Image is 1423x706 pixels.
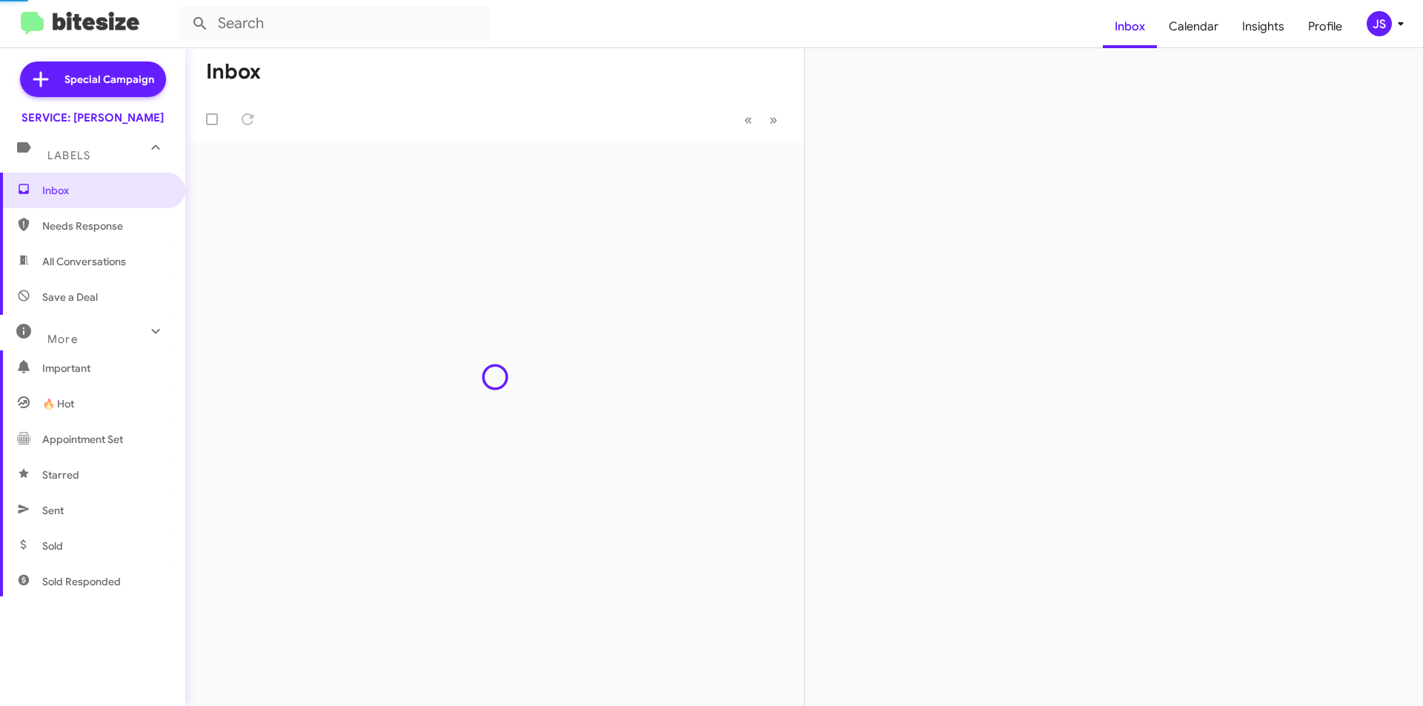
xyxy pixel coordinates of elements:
[736,104,786,135] nav: Page navigation example
[179,6,491,41] input: Search
[47,149,90,162] span: Labels
[1230,5,1296,48] a: Insights
[64,72,154,87] span: Special Campaign
[42,432,123,447] span: Appointment Set
[42,254,126,269] span: All Conversations
[1103,5,1157,48] a: Inbox
[744,110,752,129] span: «
[42,574,121,589] span: Sold Responded
[1296,5,1354,48] a: Profile
[1354,11,1407,36] button: JS
[42,467,79,482] span: Starred
[42,219,168,233] span: Needs Response
[1157,5,1230,48] a: Calendar
[760,104,786,135] button: Next
[42,503,64,518] span: Sent
[42,396,74,411] span: 🔥 Hot
[21,110,164,125] div: SERVICE: [PERSON_NAME]
[47,333,78,346] span: More
[735,104,761,135] button: Previous
[769,110,777,129] span: »
[42,361,168,376] span: Important
[206,60,261,84] h1: Inbox
[42,183,168,198] span: Inbox
[20,61,166,97] a: Special Campaign
[42,539,63,553] span: Sold
[1367,11,1392,36] div: JS
[42,290,98,304] span: Save a Deal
